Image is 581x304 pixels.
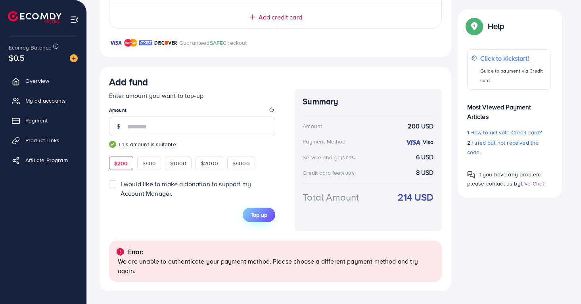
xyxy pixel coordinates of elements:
[467,171,475,179] img: Popup guide
[398,190,433,204] strong: 214 USD
[170,159,186,167] span: $1000
[232,159,250,167] span: $5000
[251,211,267,219] span: Top up
[6,132,81,148] a: Product Links
[405,139,421,145] img: credit
[139,38,152,48] img: brand
[6,73,81,89] a: Overview
[303,97,433,107] h4: Summary
[25,136,59,144] span: Product Links
[114,159,128,167] span: $200
[109,76,148,88] h3: Add fund
[115,247,125,256] img: alert
[201,159,218,167] span: $2000
[467,128,551,137] p: 1.
[70,54,78,62] img: image
[9,52,25,63] span: $0.5
[521,180,544,187] span: Live Chat
[109,107,275,117] legend: Amount
[467,170,542,187] span: If you have any problem, please contact us by
[25,156,68,164] span: Affiliate Program
[467,19,481,33] img: Popup guide
[25,97,66,105] span: My ad accounts
[547,268,575,298] iframe: Chat
[154,38,177,48] img: brand
[6,113,81,128] a: Payment
[128,247,143,256] p: Error:
[259,13,302,22] span: Add credit card
[341,155,356,161] small: (3.00%)
[210,39,223,47] span: SAFE
[303,190,359,204] div: Total Amount
[423,138,434,146] strong: Visa
[25,117,48,124] span: Payment
[142,159,156,167] span: $500
[109,141,116,148] img: guide
[6,93,81,109] a: My ad accounts
[467,139,539,156] span: I tried but not received the code.
[118,256,435,275] p: We are unable to authenticate your payment method. Please choose a different payment method and t...
[121,180,251,197] span: I would like to make a donation to support my Account Manager.
[303,153,358,161] div: Service charge
[8,11,61,23] img: logo
[488,21,504,31] p: Help
[303,138,345,145] div: Payment Method
[70,15,79,24] img: menu
[416,153,434,162] strong: 6 USD
[109,38,122,48] img: brand
[467,138,551,157] p: 2.
[243,208,275,222] button: Top up
[467,96,551,121] p: Most Viewed Payment Articles
[480,66,546,85] p: Guide to payment via Credit card
[124,38,137,48] img: brand
[341,170,356,176] small: (4.00%)
[9,44,52,52] span: Ecomdy Balance
[25,77,49,85] span: Overview
[303,122,322,130] div: Amount
[6,152,81,168] a: Affiliate Program
[303,169,358,177] div: Credit card fee
[179,38,247,48] p: Guaranteed Checkout
[109,140,275,148] small: This amount is suitable
[416,168,434,177] strong: 8 USD
[109,91,275,100] p: Enter amount you want to top-up
[408,122,433,131] strong: 200 USD
[480,54,546,63] p: Click to kickstart!
[470,128,542,136] span: How to activate Credit card?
